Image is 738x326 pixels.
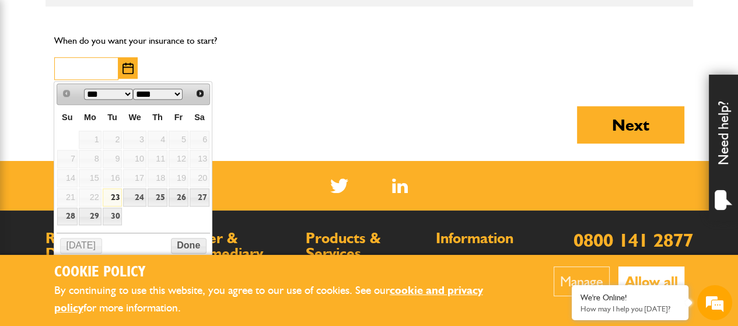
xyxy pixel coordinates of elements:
h2: Broker & Intermediary [176,231,294,261]
h2: Cookie Policy [54,264,518,282]
span: Monday [84,113,96,122]
span: Saturday [194,113,205,122]
p: How may I help you today? [580,304,680,313]
span: Friday [174,113,183,122]
a: 25 [148,188,167,206]
div: Chat with us now [61,65,196,80]
button: [DATE] [60,238,102,254]
input: Enter your last name [15,108,213,134]
span: Next [195,89,205,98]
a: 24 [123,188,146,206]
textarea: Type your message and hit 'Enter' [15,211,213,252]
p: By continuing to use this website, you agree to our use of cookies. See our for more information. [54,282,518,317]
a: 23 [103,188,123,206]
h2: Information [436,231,554,246]
input: Enter your email address [15,142,213,168]
div: Minimize live chat window [191,6,219,34]
h2: Products & Services [306,231,424,261]
a: 28 [57,208,78,226]
h2: Regulations & Documents [46,231,164,261]
a: 0800 141 2877 [573,229,693,251]
em: Start Chat [159,250,212,265]
a: LinkedIn [392,178,408,193]
a: 30 [103,208,123,226]
button: Next [577,106,684,143]
span: Thursday [152,113,163,122]
span: Tuesday [107,113,117,122]
div: We're Online! [580,293,680,303]
a: cookie and privacy policy [54,283,483,315]
input: Enter your phone number [15,177,213,202]
img: Linked In [392,178,408,193]
span: Sunday [62,113,72,122]
img: Twitter [330,178,348,193]
span: Wednesday [128,113,141,122]
button: Allow all [618,267,684,296]
a: Next [191,85,208,102]
a: 26 [169,188,188,206]
a: 29 [79,208,102,226]
img: d_20077148190_company_1631870298795_20077148190 [20,65,49,81]
img: Choose date [123,62,134,74]
button: Manage [554,267,610,296]
button: Done [171,238,207,254]
a: 27 [190,188,209,206]
div: Need help? [709,75,738,220]
p: When do you want your insurance to start? [54,33,253,48]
